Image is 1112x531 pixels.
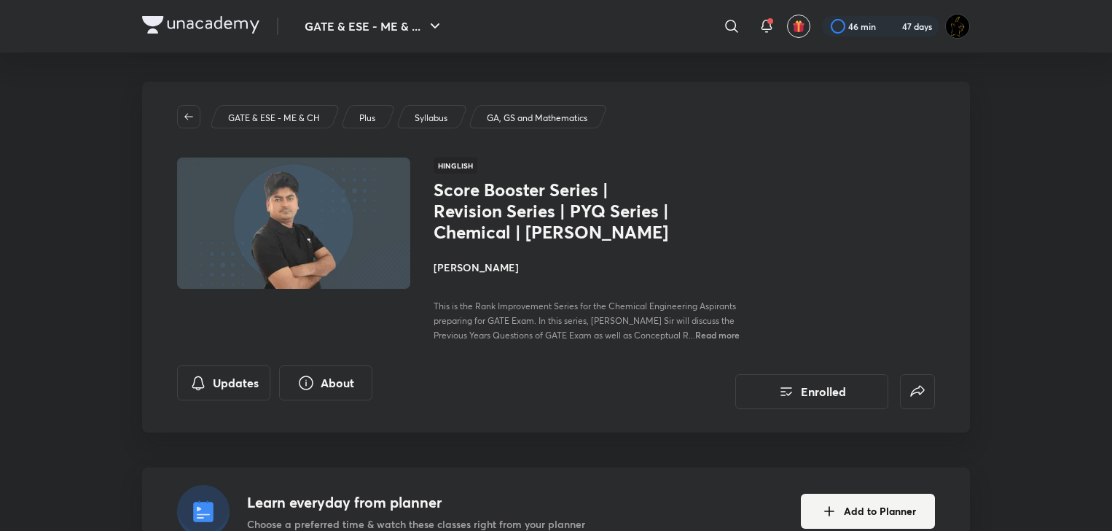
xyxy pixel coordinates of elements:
img: Thumbnail [175,156,412,290]
button: Enrolled [735,374,888,409]
button: About [279,365,372,400]
span: Hinglish [434,158,477,174]
p: Plus [359,112,375,125]
p: Syllabus [415,112,447,125]
h4: [PERSON_NAME] [434,260,760,275]
button: Updates [177,365,270,400]
a: GA, GS and Mathematics [485,112,590,125]
span: This is the Rank Improvement Series for the Chemical Engineering Aspirants preparing for GATE Exa... [434,301,736,341]
button: false [900,374,935,409]
button: GATE & ESE - ME & ... [296,12,453,41]
img: Ranit Maity01 [945,14,970,39]
a: Plus [357,112,378,125]
button: avatar [787,15,810,38]
img: streak [885,19,899,34]
a: GATE & ESE - ME & CH [226,112,323,125]
h4: Learn everyday from planner [247,492,585,513]
span: Read more [695,329,740,341]
p: GA, GS and Mathematics [487,112,587,125]
img: avatar [792,20,805,33]
p: GATE & ESE - ME & CH [228,112,320,125]
a: Company Logo [142,16,259,37]
a: Syllabus [412,112,450,125]
button: Add to Planner [801,494,935,529]
img: Company Logo [142,16,259,34]
h1: Score Booster Series | Revision Series | PYQ Series | Chemical | [PERSON_NAME] [434,179,672,242]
